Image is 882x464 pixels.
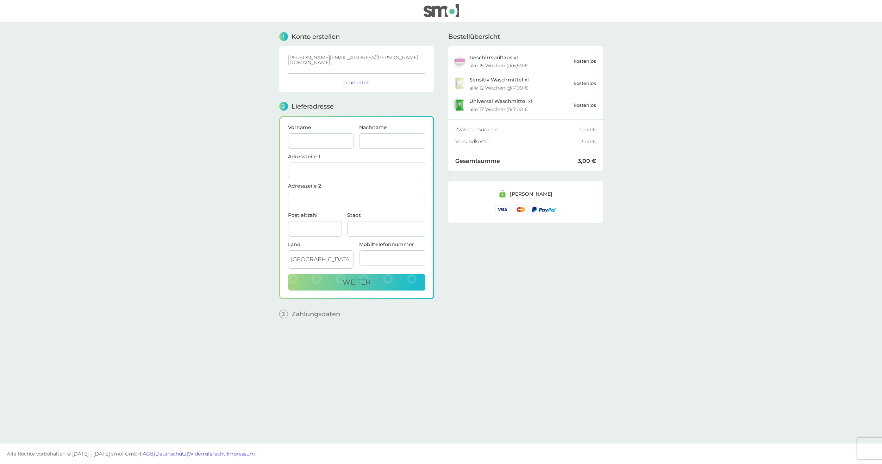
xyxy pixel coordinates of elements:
[292,311,340,317] span: Zahlungsdaten
[578,158,596,164] div: 3,00 €
[227,451,255,457] a: Impressum
[359,125,425,130] label: Nachname
[143,451,154,457] a: AGB
[359,242,425,247] label: Mobiltelefonnummer
[455,139,581,144] div: Versandkosten
[188,451,225,457] a: Widerrufsrecht
[469,63,528,68] div: alle 15 Wochen @ 6,50 €
[574,57,596,65] p: kostenlos
[581,139,596,144] div: 3,00 €
[469,77,523,83] span: Sensitiv Waschmittel
[288,183,425,188] label: Adresszeile 2
[343,278,370,286] span: weiter
[574,80,596,87] p: kostenlos
[288,242,354,247] div: Land
[288,54,418,66] span: [PERSON_NAME][EMAIL_ADDRESS][PERSON_NAME][DOMAIN_NAME]
[288,154,425,159] label: Adresszeile 1
[574,102,596,109] p: kostenlos
[288,125,354,130] label: Vorname
[288,213,342,218] label: Postleitzahl
[495,205,509,214] img: /assets/icons/cards/visa.svg
[292,103,334,110] span: Lieferadresse
[424,4,459,17] img: smol
[155,451,187,457] a: Datenschutz
[455,127,580,132] div: Zwischensumme
[510,191,552,196] div: [PERSON_NAME]
[469,107,528,112] div: alle 17 Wochen @ 7,00 €
[455,158,578,164] div: Gesamtsumme
[469,54,512,61] span: Geschirrspültabs
[279,310,288,318] span: 3
[532,207,556,213] img: /assets/icons/paypal-logo-small.webp
[469,85,528,90] div: alle 12 Wochen @ 7,00 €
[469,98,527,104] span: Universal Waschmittel
[469,77,529,83] p: x 1
[448,33,500,40] span: Bestellübersicht
[279,102,288,111] span: 2
[343,79,370,86] button: bearbeiten
[514,205,528,214] img: /assets/icons/cards/mastercard.svg
[347,213,425,218] label: Stadt
[469,55,518,60] p: x 1
[580,127,596,132] div: 0,00 €
[288,274,425,291] button: weiter
[469,98,532,104] p: x 1
[292,33,340,40] span: Konto erstellen
[279,32,288,41] span: 1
